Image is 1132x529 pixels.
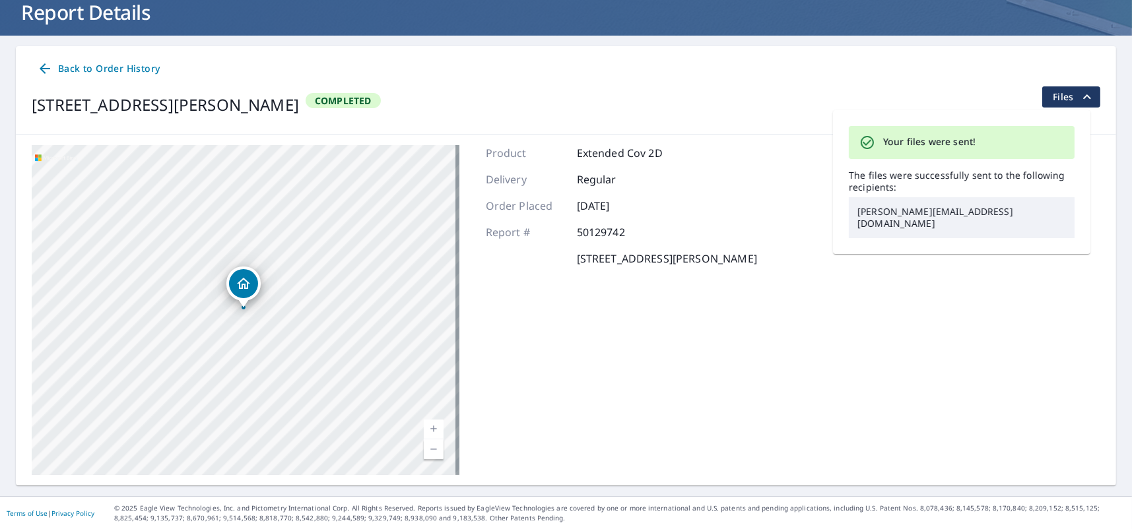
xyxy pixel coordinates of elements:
[424,439,444,459] a: Current Level 18, Zoom Out
[32,57,165,81] a: Back to Order History
[7,509,48,518] a: Terms of Use
[1042,86,1100,108] button: filesDropdownBtn-50129742
[486,198,565,214] p: Order Placed
[424,420,444,439] a: Current Level 18, Zoom In
[51,509,94,518] a: Privacy Policy
[577,171,656,187] p: Regular
[486,224,565,240] p: Report #
[7,509,94,517] p: |
[486,171,565,187] p: Delivery
[577,251,757,266] p: [STREET_ADDRESS][PERSON_NAME]
[577,198,656,214] p: [DATE]
[226,266,261,307] div: Dropped pin, building 1, Residential property, 5721 Waterside Dr Berlin, MD 21811-2704
[577,145,663,161] p: Extended Cov 2D
[37,61,160,77] span: Back to Order History
[883,130,976,155] div: Your files were sent!
[114,503,1125,523] p: © 2025 Eagle View Technologies, Inc. and Pictometry International Corp. All Rights Reserved. Repo...
[849,170,1075,193] p: The files were successfully sent to the following recipients:
[486,145,565,161] p: Product
[1053,89,1095,105] span: Files
[577,224,656,240] p: 50129742
[849,197,1075,238] p: [PERSON_NAME][EMAIL_ADDRESS][DOMAIN_NAME]
[32,93,299,117] div: [STREET_ADDRESS][PERSON_NAME]
[307,94,380,107] span: Completed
